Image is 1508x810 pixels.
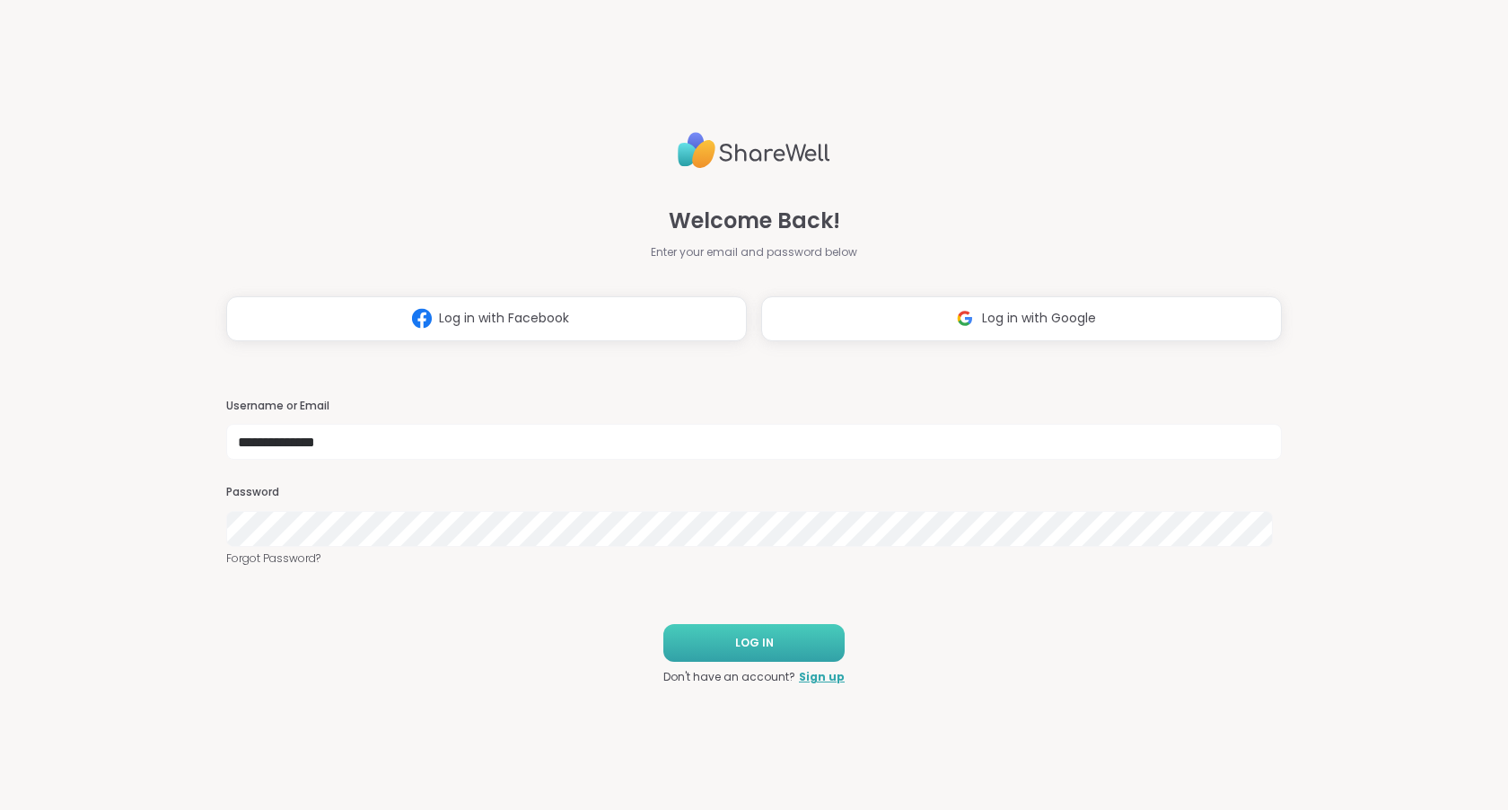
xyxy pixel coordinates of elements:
[226,296,747,341] button: Log in with Facebook
[799,669,845,685] a: Sign up
[439,309,569,328] span: Log in with Facebook
[948,302,982,335] img: ShareWell Logomark
[669,205,840,237] span: Welcome Back!
[226,485,1282,500] h3: Password
[405,302,439,335] img: ShareWell Logomark
[678,125,830,176] img: ShareWell Logo
[663,624,845,662] button: LOG IN
[982,309,1096,328] span: Log in with Google
[651,244,857,260] span: Enter your email and password below
[226,550,1282,567] a: Forgot Password?
[735,635,774,651] span: LOG IN
[761,296,1282,341] button: Log in with Google
[663,669,795,685] span: Don't have an account?
[226,399,1282,414] h3: Username or Email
